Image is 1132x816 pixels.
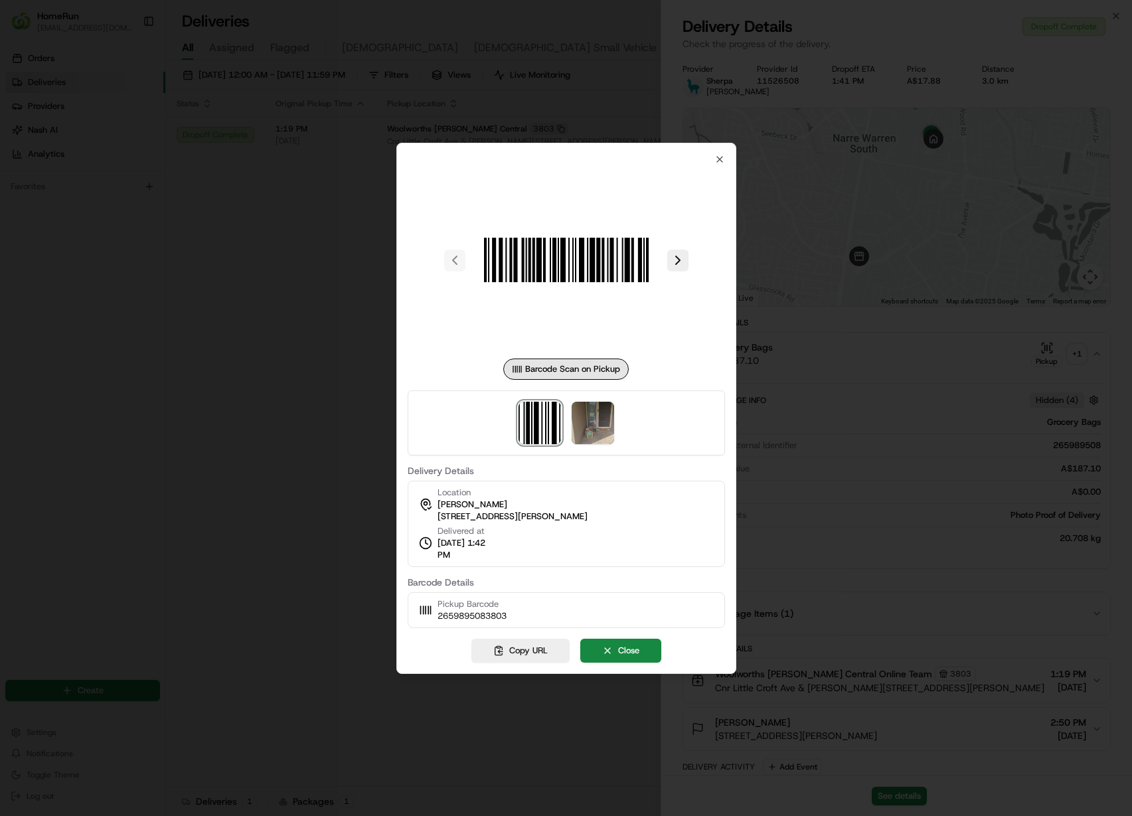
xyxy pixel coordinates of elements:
[572,402,614,444] img: photo_proof_of_delivery image
[519,402,561,444] img: barcode_scan_on_pickup image
[438,511,588,523] span: [STREET_ADDRESS][PERSON_NAME]
[438,525,499,537] span: Delivered at
[438,487,471,499] span: Location
[438,499,507,511] span: [PERSON_NAME]
[438,610,507,622] span: 2659895083803
[503,359,629,380] div: Barcode Scan on Pickup
[408,578,725,587] label: Barcode Details
[438,537,499,561] span: [DATE] 1:42 PM
[471,639,570,663] button: Copy URL
[408,466,725,475] label: Delivery Details
[580,639,661,663] button: Close
[471,165,662,356] img: barcode_scan_on_pickup image
[438,598,507,610] span: Pickup Barcode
